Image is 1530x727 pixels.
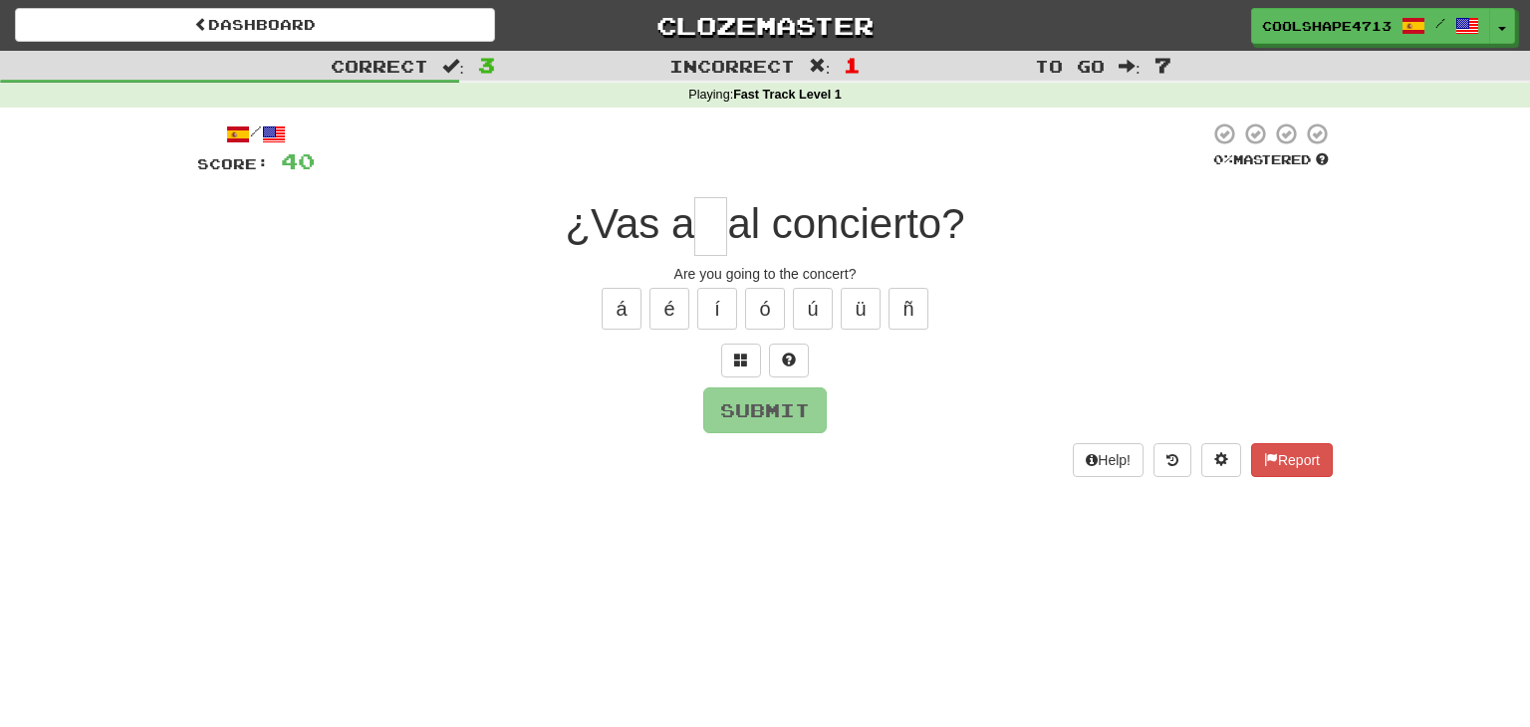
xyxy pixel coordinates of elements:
span: al concierto? [727,200,964,247]
button: Report [1251,443,1333,477]
span: : [442,58,464,75]
button: á [602,288,641,330]
span: 40 [281,148,315,173]
span: / [1435,16,1445,30]
a: CoolShape4713 / [1251,8,1490,44]
span: CoolShape4713 [1262,17,1392,35]
a: Dashboard [15,8,495,42]
span: 3 [478,53,495,77]
button: í [697,288,737,330]
div: Mastered [1209,151,1333,169]
a: Clozemaster [525,8,1005,43]
button: ó [745,288,785,330]
button: Single letter hint - you only get 1 per sentence and score half the points! alt+h [769,344,809,377]
div: / [197,121,315,146]
span: Correct [331,56,428,76]
button: Submit [703,387,827,433]
span: ¿Vas a [565,200,694,247]
button: Switch sentence to multiple choice alt+p [721,344,761,377]
span: Incorrect [669,56,795,76]
strong: Fast Track Level 1 [733,88,842,102]
button: ü [841,288,881,330]
span: 0 % [1213,151,1233,167]
button: ú [793,288,833,330]
span: : [1119,58,1141,75]
span: To go [1035,56,1105,76]
button: Help! [1073,443,1144,477]
button: é [649,288,689,330]
span: Score: [197,155,269,172]
button: Round history (alt+y) [1153,443,1191,477]
div: Are you going to the concert? [197,264,1333,284]
span: 1 [844,53,861,77]
button: ñ [889,288,928,330]
span: : [809,58,831,75]
span: 7 [1154,53,1171,77]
